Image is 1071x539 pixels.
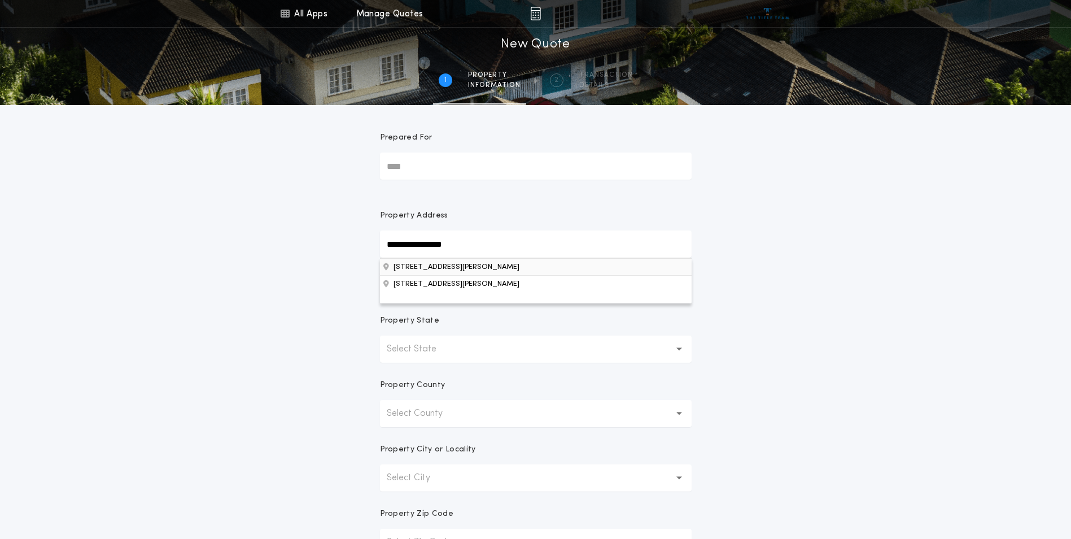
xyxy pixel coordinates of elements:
p: Property Address [380,210,692,221]
span: details [579,81,633,90]
h2: 2 [554,76,558,85]
button: Select City [380,464,692,492]
p: Property State [380,315,439,327]
p: Property City or Locality [380,444,476,455]
p: Select City [387,471,448,485]
span: information [468,81,521,90]
p: Property Zip Code [380,508,453,520]
p: Select County [387,407,461,420]
p: Prepared For [380,132,432,144]
button: Select County [380,400,692,427]
p: Property County [380,380,445,391]
p: Select State [387,342,454,356]
button: Property Address[STREET_ADDRESS][PERSON_NAME] [380,275,692,292]
h1: New Quote [501,36,570,54]
span: Property [468,71,521,80]
button: Select State [380,336,692,363]
input: Prepared For [380,153,692,180]
img: img [530,7,541,20]
span: Transaction [579,71,633,80]
img: vs-icon [746,8,789,19]
button: Property Address[STREET_ADDRESS][PERSON_NAME] [380,258,692,275]
h2: 1 [444,76,447,85]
